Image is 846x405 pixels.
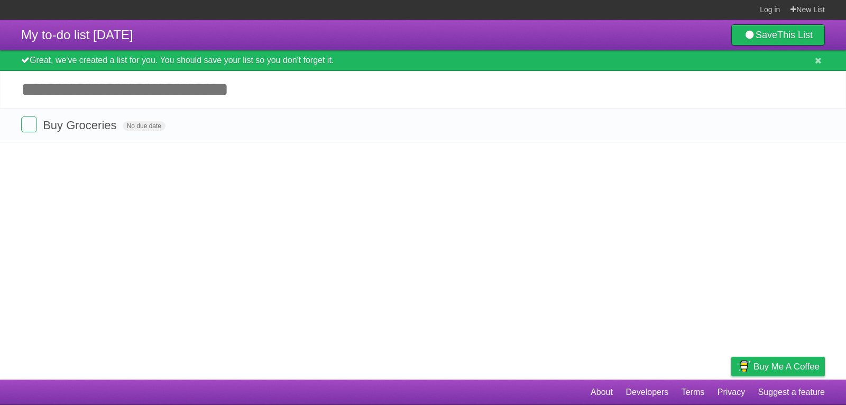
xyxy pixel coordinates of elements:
span: No due date [123,121,165,131]
a: SaveThis List [731,24,825,46]
label: Done [21,116,37,132]
img: Buy me a coffee [737,357,751,375]
a: Privacy [718,382,745,402]
b: This List [777,30,813,40]
span: Buy me a coffee [753,357,820,376]
span: Buy Groceries [43,119,119,132]
a: About [591,382,613,402]
a: Developers [626,382,668,402]
a: Buy me a coffee [731,357,825,376]
a: Terms [682,382,705,402]
span: My to-do list [DATE] [21,28,133,42]
a: Suggest a feature [758,382,825,402]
